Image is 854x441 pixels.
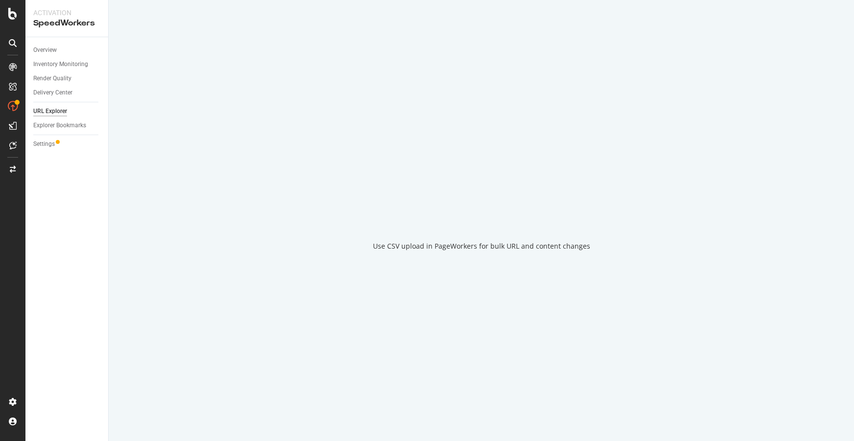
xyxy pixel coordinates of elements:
div: Activation [33,8,100,18]
a: Render Quality [33,73,101,84]
a: Explorer Bookmarks [33,120,101,131]
div: Overview [33,45,57,55]
a: Inventory Monitoring [33,59,101,70]
div: Delivery Center [33,88,72,98]
a: Settings [33,139,101,149]
div: SpeedWorkers [33,18,100,29]
a: URL Explorer [33,106,101,116]
div: Inventory Monitoring [33,59,88,70]
a: Delivery Center [33,88,101,98]
div: animation [446,190,517,226]
div: URL Explorer [33,106,67,116]
div: Use CSV upload in PageWorkers for bulk URL and content changes [373,241,590,251]
div: Explorer Bookmarks [33,120,86,131]
div: Render Quality [33,73,71,84]
a: Overview [33,45,101,55]
div: Settings [33,139,55,149]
